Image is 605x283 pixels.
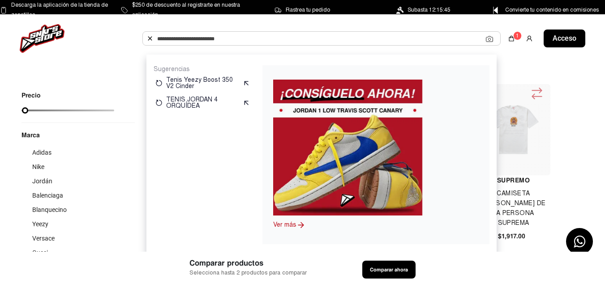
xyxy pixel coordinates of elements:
[166,96,218,110] font: TENIS JORDAN 4 ORQUÍDEA
[498,232,525,240] font: $1,917.00
[516,33,519,39] font: 1
[20,24,64,53] img: logo
[481,190,546,227] font: Camiseta [PERSON_NAME] de la Persona Suprema
[370,266,408,273] font: Comparar ahora
[273,221,296,228] a: Ver más
[286,7,330,13] font: Rastrea tu pedido
[486,35,493,42] img: Cámara
[505,7,599,13] font: Convierte tu contenido en comisiones
[243,99,250,106] img: suggest.svg
[32,163,44,170] font: Nike
[21,131,40,139] font: Marca
[32,192,63,199] font: Balenciaga
[155,80,163,87] img: restart.svg
[508,35,515,42] img: compras
[32,249,48,256] font: Gucci
[32,235,55,242] font: Versace
[32,149,51,156] font: Adidas
[11,2,108,18] font: Descarga la aplicación de la tienda de zapatillas
[526,35,533,42] img: usuario
[189,269,307,276] font: Selecciona hasta 2 productos para comparar
[497,176,530,184] font: Supremo
[32,206,67,213] font: Blanquecino
[553,34,576,42] font: Acceso
[189,258,263,268] font: Comparar productos
[155,99,163,106] img: restart.svg
[146,35,154,42] img: Buscar
[166,76,233,90] font: Tenis Yeezy Boost 350 V2 Cinder
[32,177,52,185] font: Jordán
[132,2,240,18] font: $250 de descuento al registrarte en nuestra aplicación
[408,7,451,13] font: Subasta 12:15:45
[154,65,190,73] font: Sugerencias
[32,220,48,228] font: Yeezy
[21,91,41,99] font: Precio
[479,105,548,154] img: Camiseta blanca de la Persona Suprema
[490,7,501,14] img: Icono de punto de control
[243,80,250,87] img: suggest.svg
[362,261,416,279] button: Comparar ahora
